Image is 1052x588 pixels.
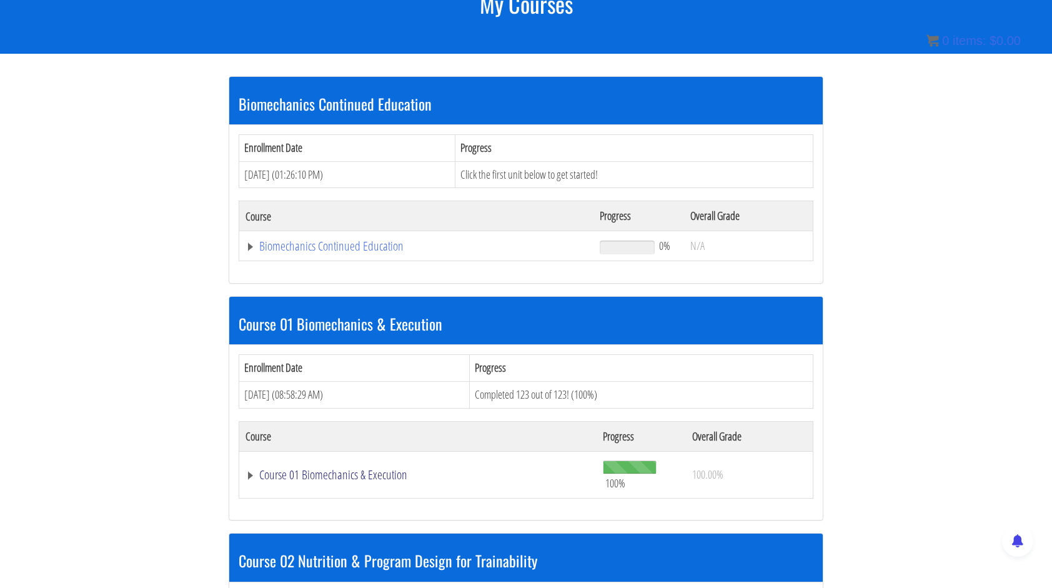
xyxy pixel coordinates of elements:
h3: Biomechanics Continued Education [239,96,813,112]
a: Course 01 Biomechanics & Execution [246,469,590,481]
th: Enrollment Date [239,355,470,382]
td: N/A [684,231,813,261]
th: Progress [593,201,684,231]
th: Progress [470,355,813,382]
th: Course [239,421,597,451]
img: icon11.png [926,34,939,47]
th: Progress [455,134,813,161]
span: items: [953,34,986,47]
span: 0% [659,239,670,252]
th: Overall Grade [684,201,813,231]
h3: Course 01 Biomechanics & Execution [239,316,813,332]
a: 0 items: $0.00 [926,34,1021,47]
td: 100.00% [686,451,813,498]
span: $ [990,34,996,47]
th: Progress [597,421,686,451]
td: [DATE] (08:58:29 AM) [239,381,470,408]
td: [DATE] (01:26:10 PM) [239,161,455,188]
span: 0 [942,34,949,47]
th: Enrollment Date [239,134,455,161]
td: Completed 123 out of 123! (100%) [470,381,813,408]
bdi: 0.00 [990,34,1021,47]
span: 100% [605,476,625,490]
td: Click the first unit below to get started! [455,161,813,188]
h3: Course 02 Nutrition & Program Design for Trainability [239,552,813,569]
a: Biomechanics Continued Education [246,240,587,252]
th: Overall Grade [686,421,813,451]
th: Course [239,201,593,231]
